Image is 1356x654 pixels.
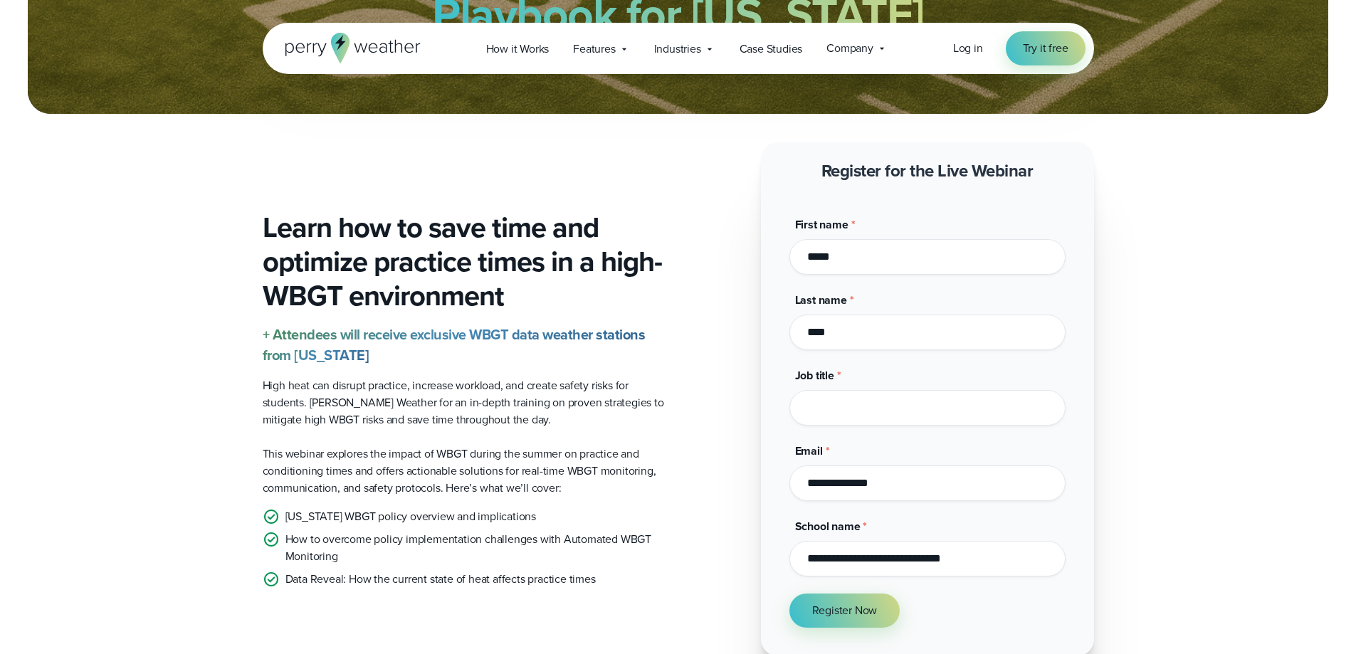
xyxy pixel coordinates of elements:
[795,216,848,233] span: First name
[285,531,667,565] p: How to overcome policy implementation challenges with Automated WBGT Monitoring
[795,292,847,308] span: Last name
[821,158,1034,184] strong: Register for the Live Webinar
[1023,40,1068,57] span: Try it free
[263,377,667,428] p: High heat can disrupt practice, increase workload, and create safety risks for students. [PERSON_...
[1006,31,1086,65] a: Try it free
[654,41,701,58] span: Industries
[953,40,983,56] span: Log in
[795,443,823,459] span: Email
[474,34,562,63] a: How it Works
[573,41,615,58] span: Features
[263,445,667,497] p: This webinar explores the impact of WBGT during the summer on practice and conditioning times and...
[826,40,873,57] span: Company
[789,594,900,628] button: Register Now
[263,211,667,313] h3: Learn how to save time and optimize practice times in a high-WBGT environment
[812,602,878,619] span: Register Now
[727,34,815,63] a: Case Studies
[285,508,536,525] p: [US_STATE] WBGT policy overview and implications
[795,367,834,384] span: Job title
[953,40,983,57] a: Log in
[285,571,596,588] p: Data Reveal: How the current state of heat affects practice times
[740,41,803,58] span: Case Studies
[263,324,646,366] strong: + Attendees will receive exclusive WBGT data weather stations from [US_STATE]
[486,41,550,58] span: How it Works
[795,518,861,534] span: School name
